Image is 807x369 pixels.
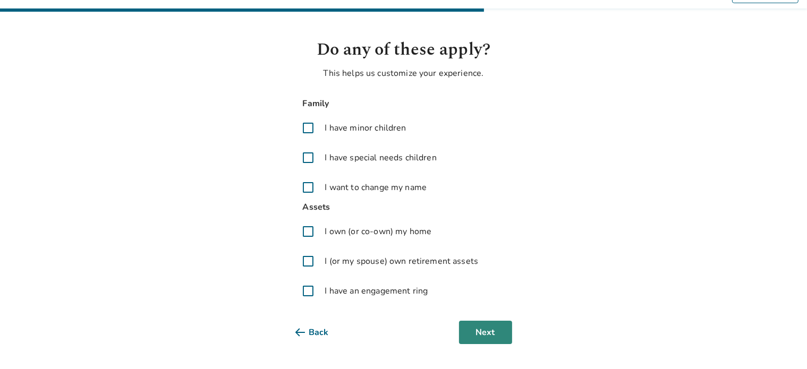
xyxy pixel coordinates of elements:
[325,151,437,164] span: I have special needs children
[325,122,406,134] span: I have minor children
[295,97,512,111] span: Family
[754,318,807,369] iframe: Chat Widget
[325,285,428,297] span: I have an engagement ring
[295,67,512,80] p: This helps us customize your experience.
[325,225,432,238] span: I own (or co-own) my home
[295,37,512,63] h1: Do any of these apply?
[459,321,512,344] button: Next
[325,181,427,194] span: I want to change my name
[295,200,512,214] span: Assets
[295,321,346,344] button: Back
[325,255,479,268] span: I (or my spouse) own retirement assets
